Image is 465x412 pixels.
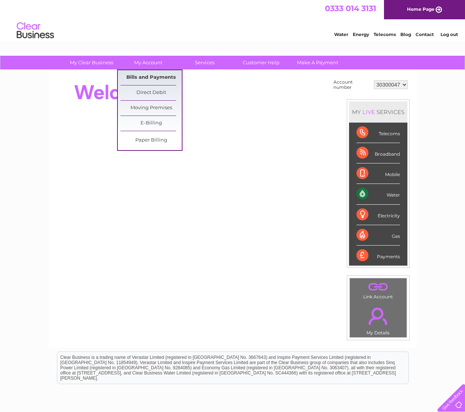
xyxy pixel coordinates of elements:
a: E-Billing [120,116,182,131]
a: Moving Premises [120,101,182,116]
td: Account number [332,78,372,92]
div: MY SERVICES [349,101,407,123]
a: Customer Help [230,56,292,69]
div: Clear Business is a trading name of Verastar Limited (registered in [GEOGRAPHIC_DATA] No. 3667643... [57,4,409,36]
a: Contact [416,32,434,37]
a: . [352,280,405,293]
a: Water [334,32,348,37]
td: My Details [349,301,407,338]
div: Telecoms [356,123,400,143]
div: LIVE [361,108,377,116]
a: Log out [440,32,458,37]
div: Water [356,184,400,204]
div: Electricity [356,205,400,225]
a: Energy [353,32,369,37]
a: Direct Debit [120,85,182,100]
div: Broadband [356,143,400,163]
div: Payments [356,246,400,266]
a: My Clear Business [61,56,122,69]
a: Blog [400,32,411,37]
a: Telecoms [374,32,396,37]
a: My Account [117,56,179,69]
a: 0333 014 3131 [325,4,376,13]
div: Gas [356,225,400,246]
a: Paper Billing [120,133,182,148]
img: logo.png [16,19,54,42]
div: Mobile [356,163,400,184]
a: Make A Payment [287,56,348,69]
a: Services [174,56,235,69]
a: . [352,303,405,329]
a: Bills and Payments [120,70,182,85]
td: Link Account [349,278,407,301]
